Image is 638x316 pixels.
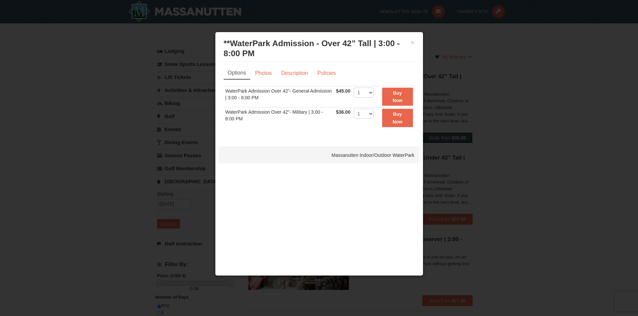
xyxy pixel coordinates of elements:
[393,111,403,124] strong: Buy Now
[277,67,312,80] a: Description
[224,38,415,59] h3: **WaterPark Admission - Over 42” Tall | 3:00 - 8:00 PM
[336,88,350,94] span: $45.00
[251,67,276,80] a: Photos
[393,90,403,103] strong: Buy Now
[224,86,335,107] td: WaterPark Admission Over 42"- General Admission | 3:00 - 8:00 PM
[313,67,340,80] a: Policies
[382,109,413,127] button: Buy Now
[219,147,420,164] div: Massanutten Indoor/Outdoor WaterPark
[224,67,250,80] a: Options
[382,88,413,106] button: Buy Now
[411,39,415,46] button: ×
[336,109,350,115] span: $36.00
[224,107,335,128] td: WaterPark Admission Over 42"- Military | 3:00 - 8:00 PM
